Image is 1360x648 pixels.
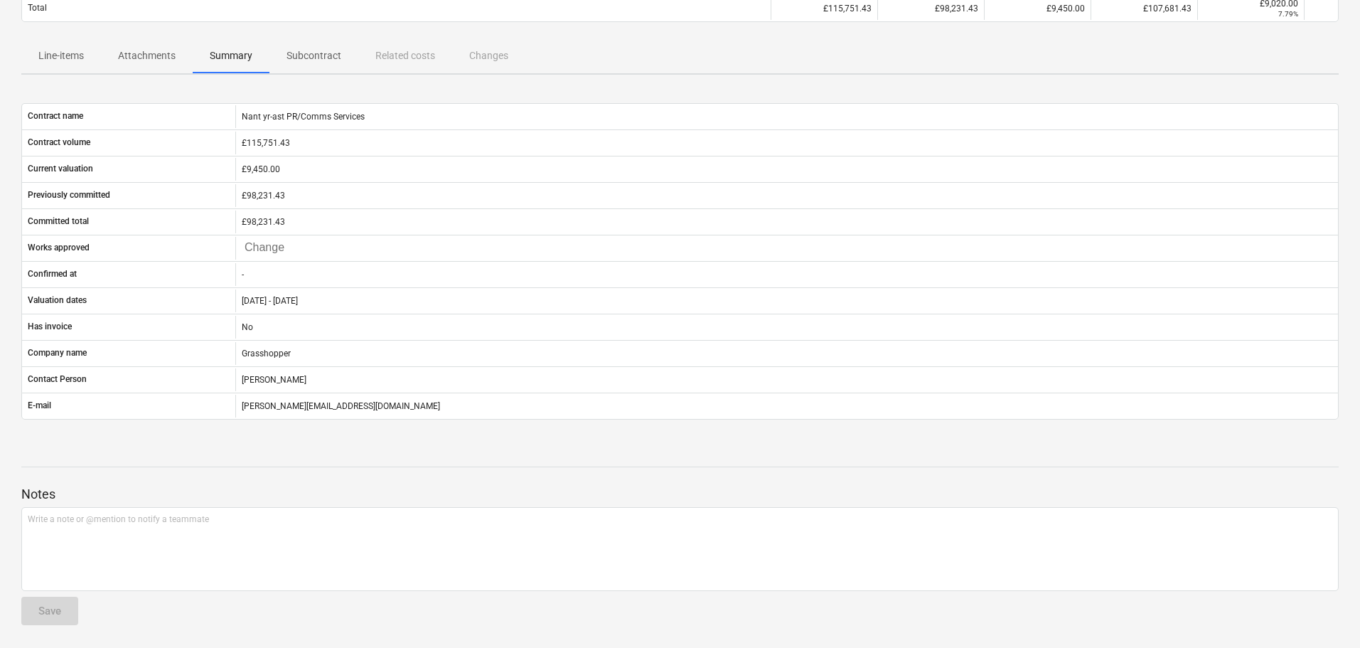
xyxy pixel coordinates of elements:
[118,48,176,63] p: Attachments
[28,294,87,307] p: Valuation dates
[28,110,83,122] p: Contract name
[235,290,1338,312] div: [DATE] - [DATE]
[235,105,1338,128] div: Nant yr-ast PR/Comms Services
[1278,10,1298,18] small: 7.79%
[235,211,1338,233] div: £98,231.43
[210,48,252,63] p: Summary
[235,342,1338,365] div: Grasshopper
[235,158,1338,181] div: £9,450.00
[28,400,51,412] p: E-mail
[21,486,1339,503] p: Notes
[242,238,309,258] input: Change
[28,163,93,175] p: Current valuation
[235,184,1338,207] div: £98,231.43
[235,395,1338,418] div: [PERSON_NAME][EMAIL_ADDRESS][DOMAIN_NAME]
[28,216,89,228] p: Committed total
[28,373,87,386] p: Contact Person
[235,368,1338,391] div: [PERSON_NAME]
[38,48,84,63] p: Line-items
[235,263,1338,286] div: -
[287,48,341,63] p: Subcontract
[235,316,1338,339] div: No
[235,132,1338,154] div: £115,751.43
[28,189,110,201] p: Previously committed
[28,347,87,359] p: Company name
[28,2,47,14] p: Total
[28,321,72,333] p: Has invoice
[28,268,77,280] p: Confirmed at
[1289,580,1360,648] iframe: Chat Widget
[28,137,90,149] p: Contract volume
[28,242,90,254] p: Works approved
